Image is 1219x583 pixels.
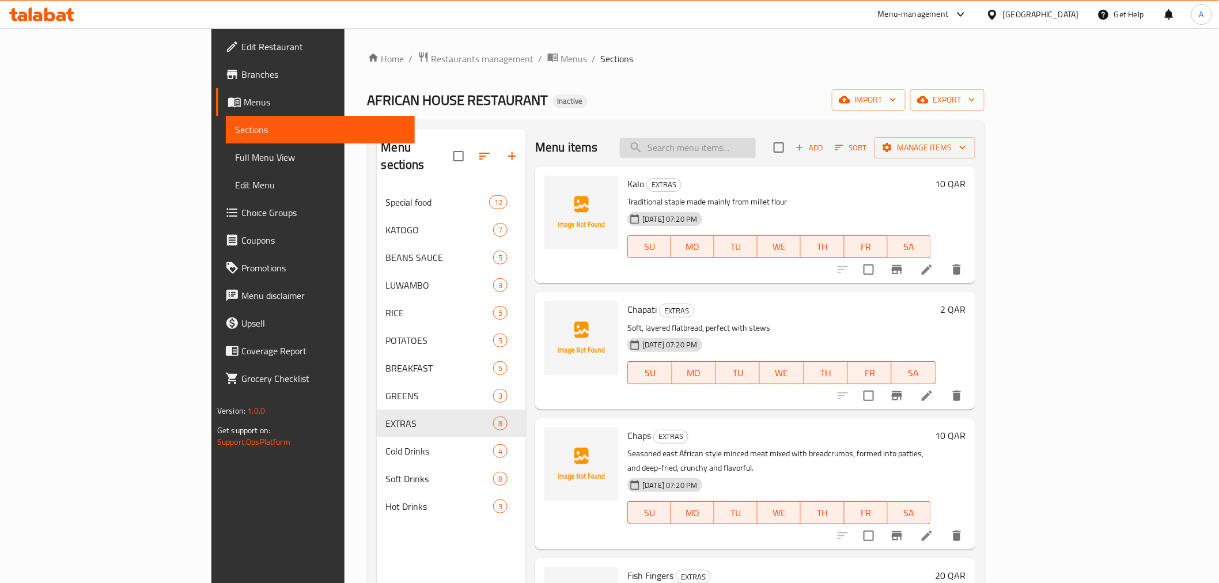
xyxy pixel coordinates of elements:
[758,235,801,258] button: WE
[719,505,753,521] span: TU
[561,52,588,66] span: Menus
[493,251,508,264] div: items
[910,89,985,111] button: export
[638,480,702,491] span: [DATE] 07:20 PM
[216,33,415,60] a: Edit Restaurant
[676,238,710,255] span: MO
[418,51,534,66] a: Restaurants management
[878,7,949,21] div: Menu-management
[377,465,527,493] div: Soft Drinks8
[884,141,966,155] span: Manage items
[943,256,971,283] button: delete
[493,499,508,513] div: items
[677,365,711,381] span: MO
[386,195,489,209] span: Special food
[627,321,936,335] p: Soft, layered flatbread, perfect with stews
[368,87,548,113] span: AFRICAN HOUSE RESTAURANT
[544,301,618,375] img: Chapati
[660,304,694,317] span: EXTRAS
[368,51,985,66] nav: breadcrumb
[241,372,406,385] span: Grocery Checklist
[377,437,527,465] div: Cold Drinks4
[493,389,508,403] div: items
[828,139,874,157] span: Sort items
[627,235,671,258] button: SU
[216,365,415,392] a: Grocery Checklist
[216,282,415,309] a: Menu disclaimer
[845,501,888,524] button: FR
[672,361,716,384] button: MO
[216,226,415,254] a: Coupons
[547,51,588,66] a: Menus
[654,430,688,443] span: EXTRAS
[1199,8,1204,21] span: A
[494,446,507,457] span: 4
[627,446,930,475] p: Seasoned east African style minced meat mixed with breadcrumbs, formed into patties, and deep-fri...
[490,197,507,208] span: 12
[494,252,507,263] span: 5
[386,417,494,430] span: EXTRAS
[633,365,667,381] span: SU
[386,251,494,264] span: BEANS SAUCE
[849,505,883,521] span: FR
[920,389,934,403] a: Edit menu item
[241,344,406,358] span: Coverage Report
[377,354,527,382] div: BREAKFAST5
[801,235,844,258] button: TH
[920,529,934,543] a: Edit menu item
[216,199,415,226] a: Choice Groups
[386,472,494,486] span: Soft Drinks
[883,256,911,283] button: Branch-specific-item
[493,334,508,347] div: items
[646,178,682,192] div: EXTRAS
[493,444,508,458] div: items
[377,188,527,216] div: Special food12
[235,123,406,137] span: Sections
[386,278,494,292] span: LUWAMBO
[377,327,527,354] div: POTATOES5
[494,501,507,512] span: 3
[627,361,672,384] button: SU
[377,244,527,271] div: BEANS SAUCE5
[758,501,801,524] button: WE
[493,417,508,430] div: items
[892,505,926,521] span: SA
[892,238,926,255] span: SA
[849,238,883,255] span: FR
[716,361,760,384] button: TU
[498,142,526,170] button: Add section
[377,493,527,520] div: Hot Drinks3
[235,178,406,192] span: Edit Menu
[493,278,508,292] div: items
[888,235,931,258] button: SA
[493,306,508,320] div: items
[241,233,406,247] span: Coupons
[671,235,714,258] button: MO
[671,501,714,524] button: MO
[941,301,966,317] h6: 2 QAR
[226,171,415,199] a: Edit Menu
[832,139,870,157] button: Sort
[377,299,527,327] div: RICE5
[762,505,796,521] span: WE
[719,238,753,255] span: TU
[446,144,471,168] span: Select all sections
[494,225,507,236] span: 7
[845,235,888,258] button: FR
[494,308,507,319] span: 5
[762,238,796,255] span: WE
[888,501,931,524] button: SA
[386,499,494,513] div: Hot Drinks
[627,427,651,444] span: Chaps
[241,316,406,330] span: Upsell
[386,444,494,458] span: Cold Drinks
[471,142,498,170] span: Sort sections
[494,391,507,402] span: 3
[386,389,494,403] div: GREENS
[241,289,406,302] span: Menu disclaimer
[226,143,415,171] a: Full Menu View
[659,304,694,317] div: EXTRAS
[764,365,799,381] span: WE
